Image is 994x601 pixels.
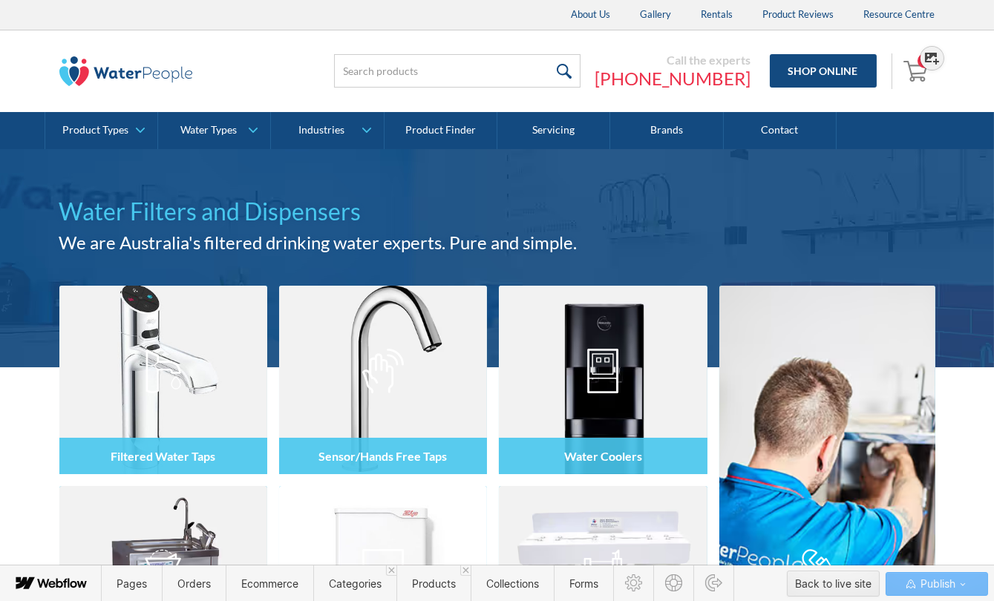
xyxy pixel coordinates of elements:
[59,56,193,86] img: The Water People
[6,36,46,50] span: Text us
[385,112,497,149] a: Product Finder
[180,124,237,137] div: Water Types
[329,577,382,590] span: Categories
[460,565,471,576] a: Close 'Products' tab
[724,112,837,149] a: Contact
[795,573,872,595] div: Back to live site
[45,112,157,149] a: Product Types
[595,53,751,68] div: Call the experts
[111,449,215,463] h4: Filtered Water Taps
[787,571,880,597] button: Back to live site
[900,53,935,89] a: Open cart
[117,577,147,590] span: Pages
[595,68,751,90] a: [PHONE_NUMBER]
[241,577,298,590] span: Ecommerce
[886,572,988,596] button: Publish
[564,449,642,463] h4: Water Coolers
[279,286,487,474] img: Sensor/Hands Free Taps
[499,286,707,474] img: Water Coolers
[412,577,456,590] span: Products
[271,112,383,149] a: Industries
[62,124,128,137] div: Product Types
[59,286,267,474] img: Filtered Water Taps
[158,112,270,149] a: Water Types
[770,54,877,88] a: Shop Online
[177,577,211,590] span: Orders
[298,124,344,137] div: Industries
[386,565,396,576] a: Close 'Categories' tab
[610,112,723,149] a: Brands
[497,112,610,149] a: Servicing
[318,449,447,463] h4: Sensor/Hands Free Taps
[918,573,955,595] span: Publish
[334,54,581,88] input: Search products
[486,577,539,590] span: Collections
[569,577,598,590] span: Forms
